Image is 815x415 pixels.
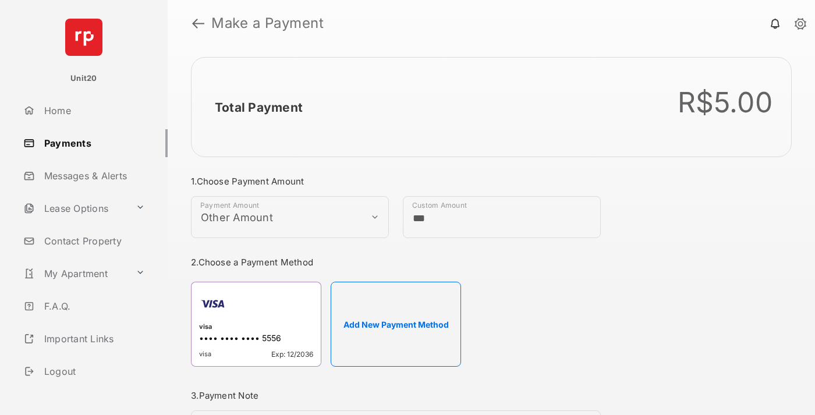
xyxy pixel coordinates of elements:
[19,292,168,320] a: F.A.Q.
[19,260,131,288] a: My Apartment
[191,257,601,268] h3: 2. Choose a Payment Method
[211,16,324,30] strong: Make a Payment
[199,322,313,333] div: visa
[70,73,97,84] p: Unit20
[19,129,168,157] a: Payments
[19,162,168,190] a: Messages & Alerts
[65,19,102,56] img: svg+xml;base64,PHN2ZyB4bWxucz0iaHR0cDovL3d3dy53My5vcmcvMjAwMC9zdmciIHdpZHRoPSI2NCIgaGVpZ2h0PSI2NC...
[19,194,131,222] a: Lease Options
[191,176,601,187] h3: 1. Choose Payment Amount
[215,100,303,115] h2: Total Payment
[19,227,168,255] a: Contact Property
[331,282,461,367] button: Add New Payment Method
[19,357,168,385] a: Logout
[199,350,211,359] span: visa
[19,97,168,125] a: Home
[678,86,773,119] div: R$5.00
[19,325,150,353] a: Important Links
[271,350,313,359] span: Exp: 12/2036
[191,282,321,367] div: visa•••• •••• •••• 5556visaExp: 12/2036
[199,333,313,345] div: •••• •••• •••• 5556
[191,390,601,401] h3: 3. Payment Note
